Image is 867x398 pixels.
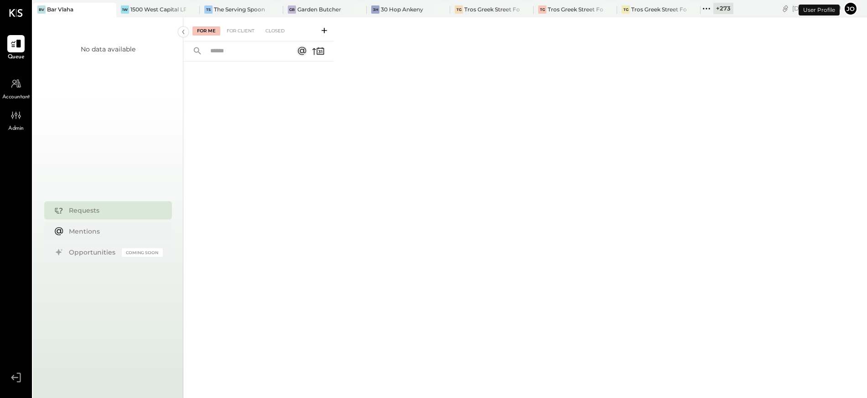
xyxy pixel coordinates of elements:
[381,5,423,13] div: 30 Hop Ankeny
[69,227,158,236] div: Mentions
[130,5,186,13] div: 1500 West Capital LP
[121,5,129,14] div: 1W
[2,93,30,102] span: Accountant
[0,35,31,61] a: Queue
[0,107,31,133] a: Admin
[8,53,25,61] span: Queue
[214,5,265,13] div: The Serving Spoon
[371,5,379,14] div: 3H
[47,5,73,13] div: Bar Vlaha
[455,5,463,14] div: TG
[713,3,733,14] div: + 273
[0,75,31,102] a: Accountant
[297,5,341,13] div: Garden Butcher
[122,248,163,257] div: Coming Soon
[69,206,158,215] div: Requests
[69,248,117,257] div: Opportunities
[8,125,24,133] span: Admin
[464,5,520,13] div: Tros Greek Street Food - [GEOGRAPHIC_DATA]
[548,5,603,13] div: Tros Greek Street Food - [GEOGRAPHIC_DATA]
[37,5,46,14] div: BV
[538,5,546,14] div: TG
[204,5,213,14] div: TS
[222,26,259,36] div: For Client
[799,5,840,15] div: User Profile
[288,5,296,14] div: GB
[631,5,687,13] div: Tros Greek Street Food - [PERSON_NAME]
[261,26,289,36] div: Closed
[622,5,630,14] div: TG
[792,4,841,13] div: [DATE]
[81,45,135,54] div: No data available
[781,4,790,13] div: copy link
[843,1,858,16] button: Jo
[192,26,220,36] div: For Me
